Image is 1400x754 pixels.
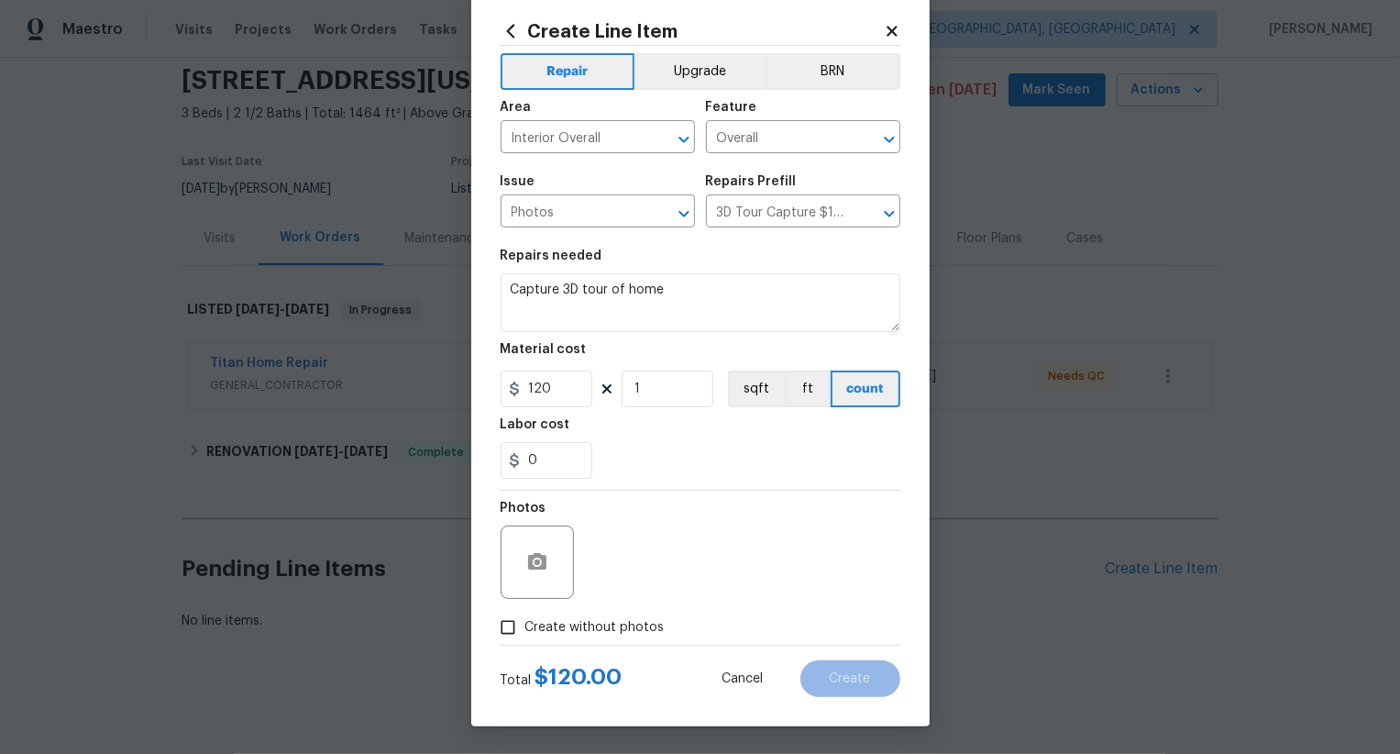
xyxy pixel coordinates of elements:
span: Create without photos [525,618,665,638]
button: Upgrade [634,53,766,90]
h5: Repairs needed [501,249,602,262]
button: Cancel [693,660,793,697]
h2: Create Line Item [501,21,884,41]
span: $ 120.00 [535,666,623,688]
button: Repair [501,53,635,90]
button: Create [800,660,900,697]
button: Open [671,201,697,227]
h5: Photos [501,502,546,515]
h5: Issue [501,175,535,188]
button: sqft [728,371,785,407]
h5: Material cost [501,343,587,356]
h5: Feature [706,101,757,114]
textarea: Capture 3D tour of home [501,273,900,332]
h5: Area [501,101,532,114]
div: Total [501,668,623,690]
button: ft [785,371,831,407]
button: Open [876,127,902,152]
button: Open [876,201,902,227]
button: count [831,371,900,407]
button: BRN [766,53,900,90]
span: Create [830,672,871,686]
h5: Labor cost [501,418,570,431]
h5: Repairs Prefill [706,175,797,188]
button: Open [671,127,697,152]
span: Cancel [722,672,764,686]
